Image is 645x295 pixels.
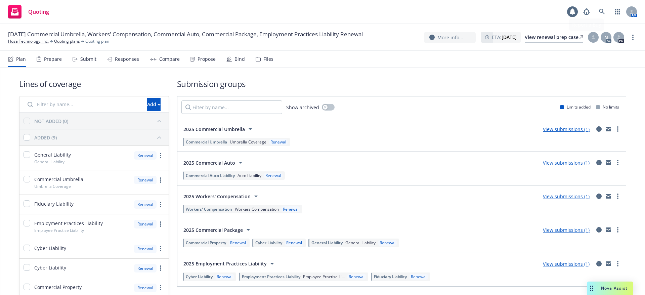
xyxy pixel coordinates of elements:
a: more [157,201,165,209]
div: Drag to move [587,282,596,295]
div: Renewal [134,176,157,184]
span: Fiduciary Liability [34,200,74,207]
span: Fiduciary Liability [374,274,407,280]
a: more [614,226,622,234]
span: Show archived [286,104,319,111]
span: Employee Practise Liability [34,227,84,233]
span: Cyber Liability [255,240,282,246]
span: Nova Assist [601,285,628,291]
div: Renewal [134,151,157,160]
span: 2025 Employment Practices Liability [183,260,267,267]
span: Cyber Liability [34,264,66,271]
span: Commercial Auto Liability [186,173,235,178]
div: No limits [596,104,619,110]
a: more [614,192,622,200]
div: Bind [234,56,245,62]
div: Submit [80,56,96,62]
div: Responses [115,56,139,62]
span: Commercial Property [186,240,226,246]
a: circleInformation [595,159,603,167]
div: ADDED (9) [34,134,57,141]
span: Cyber Liability [186,274,213,280]
button: Add [147,98,161,111]
a: mail [604,226,612,234]
div: Renewal [134,220,157,228]
div: Renewal [215,274,234,280]
span: Commercial Umbrella [186,139,227,145]
a: Quoting [5,2,52,21]
a: more [157,152,165,160]
a: circleInformation [595,192,603,200]
span: Auto Liability [238,173,261,178]
div: Propose [198,56,216,62]
span: More info... [437,34,463,41]
div: Renewal [134,245,157,253]
span: Employee Practise Li... [303,274,345,280]
span: Workers Compensation [235,206,279,212]
span: General Liability [34,151,71,158]
span: General Liability [345,240,376,246]
span: General Liability [311,240,343,246]
span: Quoting [28,9,49,14]
button: NOT ADDED (0) [34,116,165,126]
a: Quoting plans [54,38,80,44]
div: Prepare [44,56,62,62]
span: Workers' Compensation [186,206,232,212]
div: Renewal [347,274,366,280]
span: General Liability [34,159,64,165]
span: [DATE] Commercial Umbrella, Workers' Compensation, Commercial Auto, Commercial Package, Employmen... [8,30,363,38]
span: Quoting plan [85,38,109,44]
span: 2025 Commercial Package [183,226,243,234]
span: 2025 Workers' Compensation [183,193,251,200]
h1: Submission groups [177,78,626,89]
a: View submissions (1) [543,227,590,233]
a: View submissions (1) [543,261,590,267]
div: NOT ADDED (0) [34,118,68,125]
a: more [614,159,622,167]
span: Employment Practices Liability [34,220,103,227]
span: N [604,34,608,41]
div: View renewal prep case [525,32,583,42]
span: 2025 Commercial Auto [183,159,235,166]
button: 2025 Commercial Package [181,223,254,237]
a: Report a Bug [580,5,593,18]
button: More info... [424,32,476,43]
span: Umbrella Coverage [34,183,71,189]
span: Umbrella Coverage [230,139,266,145]
a: more [157,245,165,253]
div: Renewal [378,240,397,246]
h1: Lines of coverage [19,78,169,89]
div: Renewal [134,264,157,272]
a: mail [604,192,612,200]
div: Renewal [134,284,157,292]
a: more [157,264,165,272]
div: Renewal [282,206,300,212]
a: circleInformation [595,226,603,234]
input: Filter by name... [24,98,143,111]
button: 2025 Workers' Compensation [181,189,262,203]
div: Limits added [560,104,591,110]
a: mail [604,125,612,133]
div: Renewal [285,240,303,246]
button: Nova Assist [587,282,633,295]
a: more [157,176,165,184]
button: 2025 Commercial Umbrella [181,122,256,136]
a: more [614,260,622,268]
div: Plan [16,56,26,62]
a: View submissions (1) [543,160,590,166]
a: View submissions (1) [543,126,590,132]
div: Renewal [264,173,283,178]
span: Cyber Liability [34,245,66,252]
a: mail [604,260,612,268]
a: more [629,33,637,41]
div: Renewal [269,139,288,145]
a: more [157,220,165,228]
a: circleInformation [595,260,603,268]
span: Employment Practices Liability [242,274,300,280]
div: Renewal [410,274,428,280]
a: Switch app [611,5,624,18]
a: Hosa Technology, Inc. [8,38,49,44]
input: Filter by name... [181,100,282,114]
span: Commercial Property [34,284,82,291]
